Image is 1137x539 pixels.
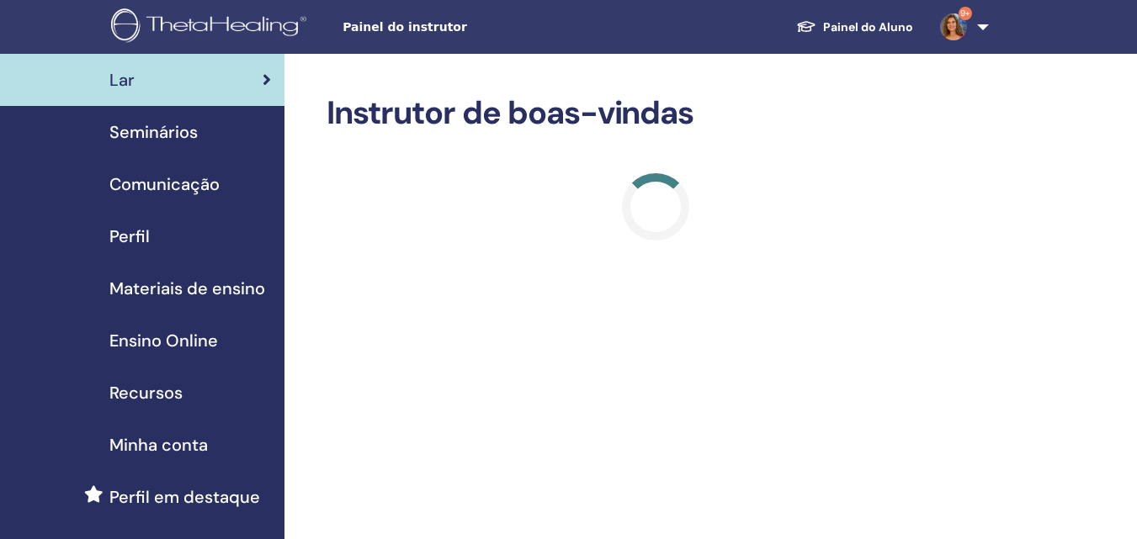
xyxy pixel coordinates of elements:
img: logo.png [111,8,312,46]
span: Ensino Online [109,328,218,353]
span: Lar [109,67,135,92]
span: Painel do instrutor [343,18,595,36]
span: Minha conta [109,432,208,457]
h2: Instrutor de boas-vindas [327,94,986,133]
span: Recursos [109,380,183,405]
span: Materiais de ensino [109,276,265,301]
span: Seminários [109,119,198,145]
span: Perfil em destaque [109,484,260,510]
span: Perfil [109,224,150,249]
a: Painel do Aluno [783,12,927,43]
span: Comunicação [109,172,220,197]
span: 9+ [959,7,972,20]
img: default.jpg [940,13,967,40]
img: graduation-cap-white.svg [796,19,816,34]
